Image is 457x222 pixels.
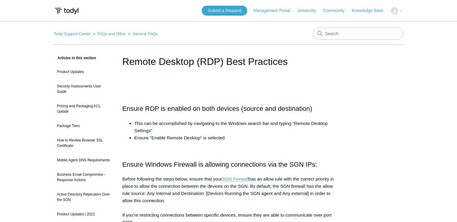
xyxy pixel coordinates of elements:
[54,5,79,17] img: Todyl Support Center Help Center home page
[133,32,157,36] a: General FAQs
[122,103,335,114] h2: Ensure RDP is enabled on both devices (source and destination)
[54,100,113,117] a: Pricing and Packaging ACL Update
[54,120,113,132] a: Package Tiers
[134,120,335,134] li: This can be accomplished by navigating to the Windows search bar and typing "Remote Desktop Setti...
[54,154,113,166] a: Mobile Agent DNS Requirements
[134,134,335,141] li: Ensure "Enable Remote Desktop" is selected
[54,189,113,205] a: Active Directory Replication Over the SGN
[54,135,113,151] a: How to Review Browser SSL Certificate
[54,169,113,186] a: Business Email Compromise - Response Actions
[54,32,91,36] a: Todyl Support Center
[297,8,322,14] a: University
[92,32,127,36] li: FAQs and Other
[54,81,113,97] a: Security Assessments User Guide
[98,32,126,36] a: FAQs and Other
[323,8,351,14] a: Community
[313,28,403,40] input: Search
[54,56,96,60] span: Articles in this section
[352,8,390,14] a: Knowledge Base
[202,6,247,16] a: Submit a Request
[253,8,296,14] a: Management Portal
[122,159,335,170] h2: Ensure Windows Firewall is allowing connections via the SGN IPs:
[222,176,248,182] a: SGN Firewall
[127,32,158,36] li: General FAQs
[54,32,92,36] li: Todyl Support Center
[54,66,113,78] a: Product Updates
[54,208,113,220] a: Product Updates | 2022
[122,54,335,69] h1: Remote Desktop (RDP) Best Practices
